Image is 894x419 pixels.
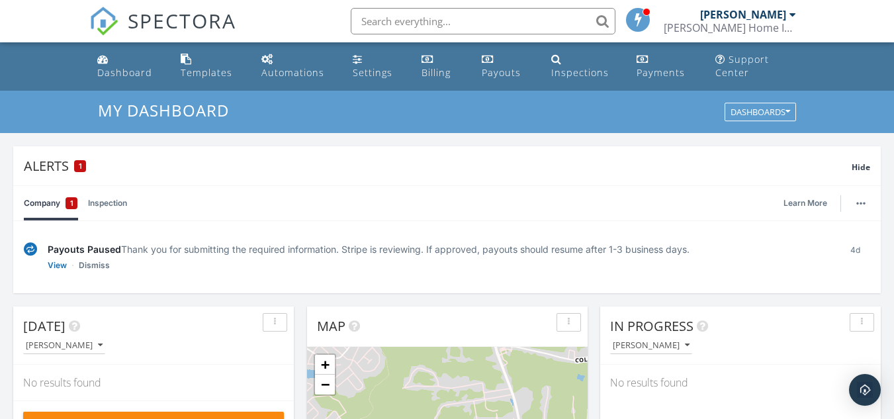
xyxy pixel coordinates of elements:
a: Automations (Basic) [256,48,337,85]
input: Search everything... [351,8,615,34]
span: SPECTORA [128,7,236,34]
span: Payouts Paused [48,244,121,255]
div: Templates [181,66,232,79]
button: Dashboards [725,103,796,122]
div: 4d [840,242,870,272]
a: Inspections [546,48,621,85]
div: Support Center [715,53,769,79]
a: Learn More [783,197,835,210]
a: Payouts [476,48,535,85]
div: No results found [600,365,881,400]
span: In Progress [610,317,693,335]
div: No results found [13,365,294,400]
a: Templates [175,48,246,85]
div: [PERSON_NAME] [26,341,103,350]
a: Zoom in [315,355,335,375]
a: Company [24,186,77,220]
div: Open Intercom Messenger [849,374,881,406]
span: [DATE] [23,317,66,335]
button: [PERSON_NAME] [23,337,105,355]
img: under-review-2fe708636b114a7f4b8d.svg [24,242,37,256]
a: Dashboard [92,48,165,85]
a: Settings [347,48,405,85]
div: Alerts [24,157,852,175]
div: Payments [637,66,685,79]
div: Dashboards [731,108,790,117]
a: SPECTORA [89,18,236,46]
a: Dismiss [79,259,110,272]
a: Inspection [88,186,127,220]
img: ellipsis-632cfdd7c38ec3a7d453.svg [856,202,866,205]
div: Payouts [482,66,521,79]
span: 1 [70,197,73,210]
div: Inspections [551,66,609,79]
a: Support Center [710,48,802,85]
button: [PERSON_NAME] [610,337,692,355]
div: Billing [422,66,451,79]
a: View [48,259,67,272]
div: Ashment Home Inspections [664,21,796,34]
div: Settings [353,66,392,79]
span: Hide [852,162,870,173]
img: The Best Home Inspection Software - Spectora [89,7,118,36]
div: Automations [261,66,324,79]
div: Dashboard [97,66,152,79]
div: [PERSON_NAME] [700,8,786,21]
span: My Dashboard [98,99,229,121]
div: [PERSON_NAME] [613,341,690,350]
div: Thank you for submitting the required information. Stripe is reviewing. If approved, payouts shou... [48,242,830,256]
span: Map [317,317,345,335]
a: Billing [416,48,467,85]
span: 1 [79,162,82,171]
a: Payments [631,48,699,85]
a: Zoom out [315,375,335,395]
